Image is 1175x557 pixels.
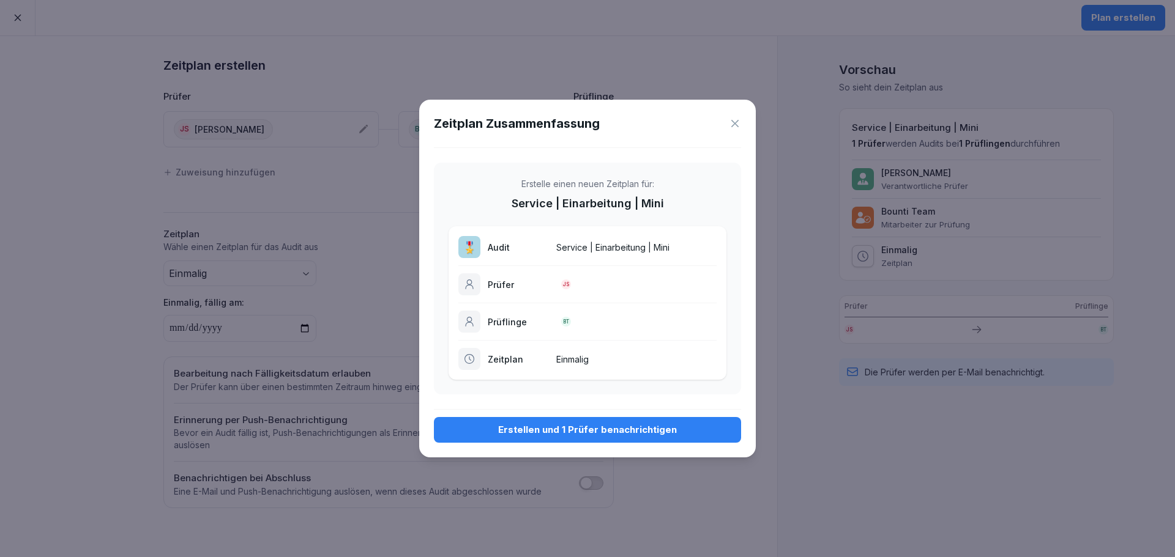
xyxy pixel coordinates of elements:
[488,315,549,328] p: Prüflinge
[561,317,571,326] div: BT
[488,241,549,254] p: Audit
[434,114,600,133] h1: Zeitplan Zusammenfassung
[488,353,549,366] p: Zeitplan
[556,353,717,366] p: Einmalig
[512,195,664,212] p: Service | Einarbeitung | Mini
[521,177,654,190] p: Erstelle einen neuen Zeitplan für:
[434,417,741,443] button: Erstellen und 1 Prüfer benachrichtigen
[463,239,476,256] p: 🎖️
[488,278,549,291] p: Prüfer
[561,279,571,289] div: JS
[556,241,717,254] p: Service | Einarbeitung | Mini
[444,423,731,437] div: Erstellen und 1 Prüfer benachrichtigen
